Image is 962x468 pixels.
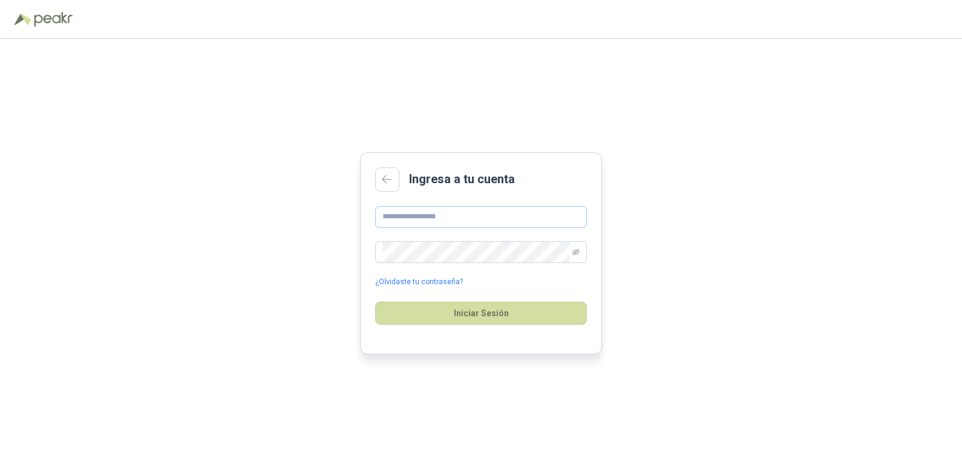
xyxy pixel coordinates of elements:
[375,276,463,288] a: ¿Olvidaste tu contraseña?
[409,170,515,189] h2: Ingresa a tu cuenta
[375,302,587,325] button: Iniciar Sesión
[34,12,73,27] img: Peakr
[572,249,579,256] span: eye-invisible
[15,13,31,25] img: Logo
